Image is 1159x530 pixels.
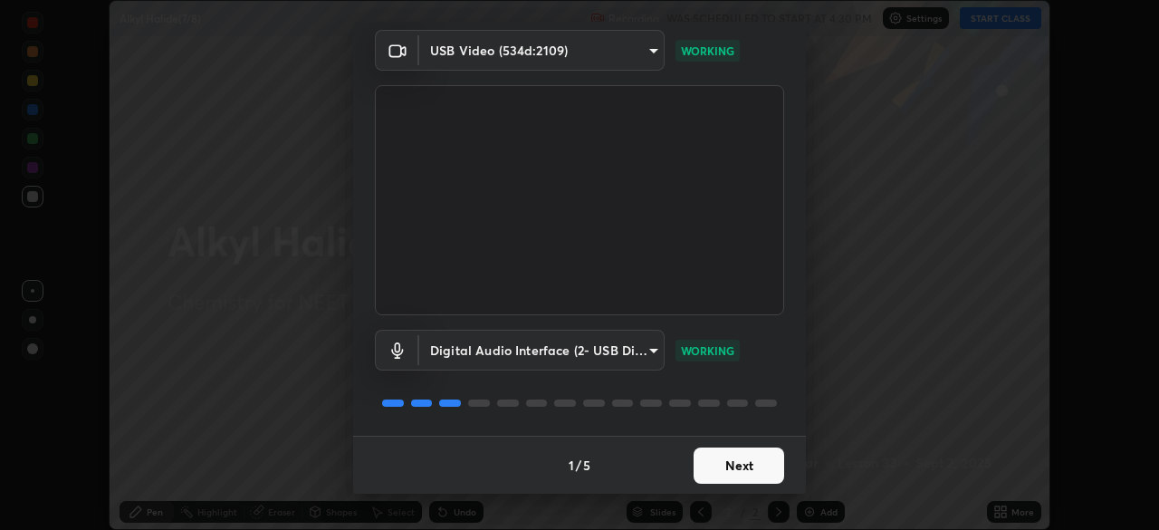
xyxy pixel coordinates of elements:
p: WORKING [681,342,734,359]
p: WORKING [681,43,734,59]
div: USB Video (534d:2109) [419,330,665,371]
h4: 1 [569,456,574,475]
h4: / [576,456,581,475]
h4: 5 [583,456,590,475]
button: Next [694,448,784,484]
div: USB Video (534d:2109) [419,30,665,71]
